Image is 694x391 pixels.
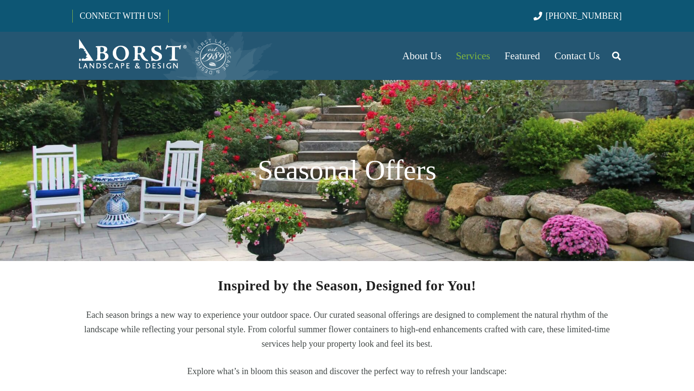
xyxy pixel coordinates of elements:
[456,50,490,62] span: Services
[546,11,622,21] span: [PHONE_NUMBER]
[534,11,622,21] a: [PHONE_NUMBER]
[402,50,441,62] span: About Us
[72,364,622,378] p: Explore what’s in bloom this season and discover the perfect way to refresh your landscape:
[72,308,622,351] p: Each season brings a new way to experience your outdoor space. Our curated seasonal offerings are...
[395,32,449,80] a: About Us
[607,44,626,68] a: Search
[547,32,607,80] a: Contact Us
[497,32,547,80] a: Featured
[72,37,232,75] a: Borst-Logo
[218,278,476,293] span: Inspired by the Season, Designed for You!
[449,32,497,80] a: Services
[258,155,437,186] span: Seasonal Offers
[73,4,168,27] a: CONNECT WITH US!
[505,50,540,62] span: Featured
[555,50,600,62] span: Contact Us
